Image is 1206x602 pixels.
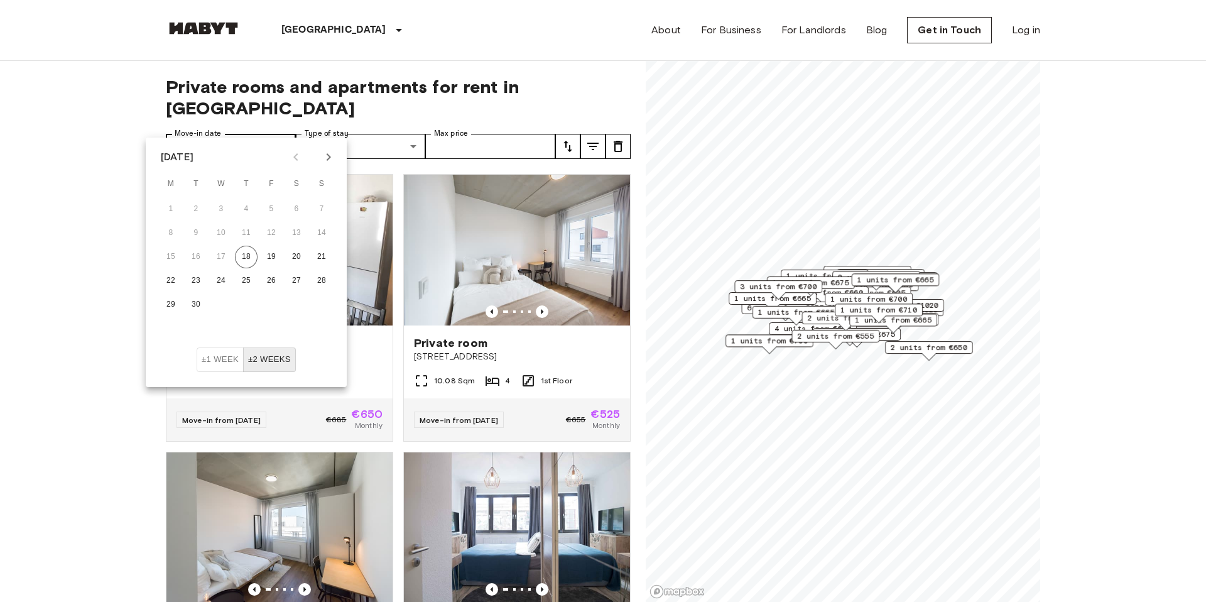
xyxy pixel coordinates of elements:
span: Move-in from [DATE] [420,415,498,425]
div: Map marker [831,278,919,298]
span: Friday [260,172,283,197]
span: Wednesday [210,172,232,197]
button: 19 [260,246,283,268]
span: Sunday [310,172,333,197]
span: Monthly [355,420,383,431]
button: Previous image [298,583,311,596]
span: 10.08 Sqm [434,375,475,386]
span: Monthly [592,420,620,431]
button: 29 [160,293,182,316]
div: Map marker [769,322,857,342]
span: 1 units from €665 [734,293,811,304]
button: Previous image [536,583,548,596]
span: 1 units from €700 [830,293,907,305]
button: 23 [185,270,207,292]
span: Private room [414,336,487,351]
img: Habyt [166,22,241,35]
div: Map marker [813,328,901,348]
button: 24 [210,270,232,292]
div: Map marker [825,293,913,312]
span: 1 units from €650 [829,266,906,278]
span: Private rooms and apartments for rent in [GEOGRAPHIC_DATA] [166,76,631,119]
button: 21 [310,246,333,268]
button: Previous image [536,305,548,318]
label: Move-in date [175,128,221,139]
div: Map marker [849,314,937,333]
span: 1 units from €675 [773,277,849,288]
span: 1 units from €685 [786,270,863,282]
span: Saturday [285,172,308,197]
span: €685 [326,414,347,425]
button: Previous image [486,305,498,318]
span: 4 units from €600 [774,323,851,334]
span: 3 units from €700 [740,281,817,292]
span: Tuesday [185,172,207,197]
div: Map marker [802,312,890,331]
button: Previous image [486,583,498,596]
span: 1st Floor [541,375,572,386]
div: Move In Flexibility [197,348,296,372]
span: Move-in from [DATE] [182,415,261,425]
button: ±2 weeks [243,348,296,372]
button: ±1 week [197,348,244,372]
button: 27 [285,270,308,292]
span: [STREET_ADDRESS] [414,351,620,363]
span: 2 units from €545 [856,273,932,284]
div: Map marker [885,341,973,361]
span: 2 units from €675 [818,329,895,340]
a: About [651,23,681,38]
label: Max price [434,128,468,139]
div: Map marker [823,266,911,285]
span: 6 units from €655 [747,302,823,314]
div: Map marker [725,334,813,354]
img: Marketing picture of unit DE-04-037-006-04Q [404,175,630,326]
a: For Business [701,23,761,38]
div: Map marker [791,330,879,349]
button: tune [580,134,606,159]
div: Map marker [734,280,822,300]
span: 2 units from €685 [838,271,915,283]
button: Next month [318,146,339,168]
div: Map marker [741,302,829,321]
a: Blog [866,23,888,38]
button: 26 [260,270,283,292]
a: Mapbox logo [649,584,705,599]
button: Previous image [248,583,261,596]
a: Log in [1012,23,1040,38]
span: 1 units from €615 [842,270,919,281]
div: Map marker [850,313,938,332]
label: Type of stay [305,128,349,139]
button: 22 [160,270,182,292]
span: 2 units from €555 [797,331,874,342]
button: 18 [235,246,258,268]
span: €655 [566,414,586,425]
div: Map marker [752,306,840,326]
span: 2 units from €650 [891,342,967,353]
div: [DATE] [161,150,193,165]
button: tune [606,134,631,159]
button: 25 [235,270,258,292]
span: 1 units from €710 [840,304,917,315]
button: 30 [185,293,207,316]
div: Map marker [850,272,938,292]
a: For Landlords [781,23,846,38]
span: €650 [351,408,383,420]
span: 1 units from €665 [758,307,835,318]
div: Map marker [837,269,925,288]
span: €525 [590,408,620,420]
span: 1 units from €665 [855,314,932,326]
p: [GEOGRAPHIC_DATA] [281,23,386,38]
div: Map marker [852,273,940,293]
span: 1 units from €700 [731,335,808,346]
div: Map marker [832,271,920,290]
span: 1 units from €665 [857,274,934,285]
button: tune [555,134,580,159]
div: Map marker [852,299,944,319]
button: 20 [285,246,308,268]
a: Marketing picture of unit DE-04-037-006-04QPrevious imagePrevious imagePrivate room[STREET_ADDRES... [403,174,631,442]
span: Monday [160,172,182,197]
span: 2 units from €690 [808,312,884,324]
span: Thursday [235,172,258,197]
div: Map marker [767,276,855,296]
div: Map marker [729,292,817,312]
